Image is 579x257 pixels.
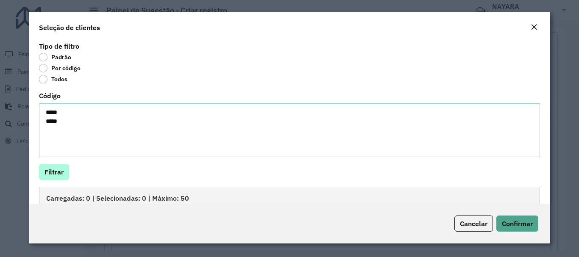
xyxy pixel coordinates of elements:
[39,91,61,101] label: Código
[496,216,538,232] button: Confirmar
[528,22,540,33] button: Close
[502,219,533,228] span: Confirmar
[39,22,100,33] h4: Seleção de clientes
[39,187,540,209] div: Carregadas: 0 | Selecionadas: 0 | Máximo: 50
[39,164,69,180] button: Filtrar
[531,24,537,30] em: Fechar
[460,219,487,228] span: Cancelar
[39,75,67,83] label: Todos
[39,53,71,61] label: Padrão
[39,64,81,72] label: Por código
[39,41,79,51] label: Tipo de filtro
[454,216,493,232] button: Cancelar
